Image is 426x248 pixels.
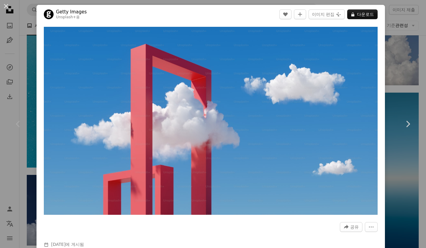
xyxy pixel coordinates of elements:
img: 3d 렌더링, 추상적인 판타지 구름 풍경 화창한 날에는 흰 구름이 푸른 하늘의 빨간 문 아래로 날아갑니다. 정사각형 포털 건설. 최소한의 초현실적 인 꿈 개념 [44,27,378,215]
button: 이 이미지 공유 [340,222,362,232]
a: 다음 [389,95,426,153]
span: 에 게시됨 [51,242,84,247]
span: 공유 [350,222,359,232]
button: 이 이미지 확대 [44,27,378,215]
img: Getty Images의 프로필로 이동 [44,9,54,19]
a: Unsplash+ [56,15,76,19]
div: 용 [56,15,87,20]
a: Getty Images [56,9,87,15]
button: 컬렉션에 추가 [294,9,306,19]
button: 더 많은 작업 [365,222,378,232]
button: 다운로드 [347,9,378,19]
button: 좋아요 [279,9,292,19]
button: 이미지 편집 [309,9,345,19]
time: 2023년 4월 14일 오전 7시 53분 48초 GMT+9 [51,242,65,247]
